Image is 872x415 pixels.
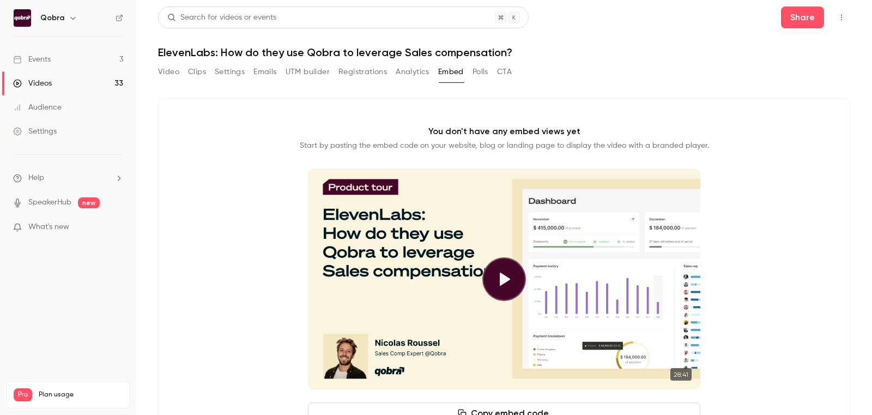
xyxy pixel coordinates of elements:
div: Settings [13,126,57,137]
span: Help [28,172,44,184]
p: Start by pasting the embed code on your website, blog or landing page to display the video with a... [300,140,709,151]
button: Emails [253,63,276,81]
section: Cover [308,169,700,389]
img: Qobra [14,9,31,27]
button: Clips [188,63,206,81]
button: UTM builder [286,63,330,81]
p: You don't have any embed views yet [428,125,580,138]
span: Plan usage [39,390,123,399]
span: What's new [28,221,69,233]
span: new [78,197,100,208]
a: SpeakerHub [28,197,71,208]
div: Videos [13,78,52,89]
div: Events [13,54,51,65]
button: Registrations [338,63,387,81]
button: Share [781,7,824,28]
button: Top Bar Actions [833,9,850,26]
button: Play video [482,257,526,301]
h1: ElevenLabs: How do they use Qobra to leverage Sales compensation? [158,46,850,59]
button: Embed [438,63,464,81]
div: Audience [13,102,62,113]
div: Search for videos or events [167,12,276,23]
button: Polls [473,63,488,81]
span: Pro [14,388,32,401]
li: help-dropdown-opener [13,172,123,184]
button: Settings [215,63,245,81]
button: Analytics [396,63,429,81]
h6: Qobra [40,13,64,23]
button: Video [158,63,179,81]
time: 28:41 [670,368,692,381]
button: CTA [497,63,512,81]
